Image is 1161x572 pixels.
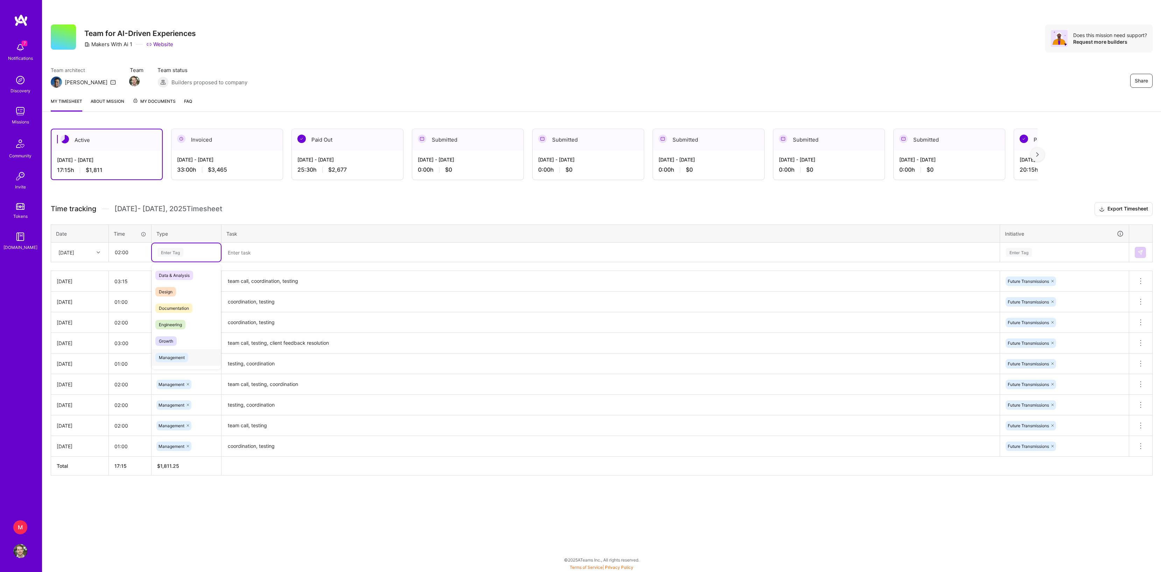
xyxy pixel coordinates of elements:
[1008,341,1049,346] span: Future Transmissions
[1020,166,1120,173] div: 20:15 h
[57,381,103,388] div: [DATE]
[114,230,146,237] div: Time
[159,402,184,408] span: Management
[773,129,885,150] div: Submitted
[109,437,151,456] input: HH:MM
[418,135,426,143] img: Submitted
[157,247,183,258] div: Enter Tag
[1051,30,1068,47] img: Avatar
[222,334,999,353] textarea: team call, testing, client feedback resolution
[51,224,109,243] th: Date
[13,41,27,55] img: bell
[899,166,999,173] div: 0:00 h
[570,565,633,570] span: |
[9,152,31,159] div: Community
[155,287,176,296] span: Design
[51,66,116,74] span: Team architect
[1020,156,1120,163] div: [DATE] - [DATE]
[659,156,759,163] div: [DATE] - [DATE]
[686,166,693,173] span: $0
[222,395,999,415] textarea: testing, coordination
[109,272,151,291] input: HH:MM
[109,313,151,332] input: HH:MM
[109,457,152,476] th: 17:15
[109,355,151,373] input: HH:MM
[12,118,29,126] div: Missions
[109,334,151,352] input: HH:MM
[84,41,132,48] div: Makers With Ai 1
[1008,299,1049,305] span: Future Transmissions
[1073,38,1147,45] div: Request more builders
[155,336,177,346] span: Growth
[14,14,28,27] img: logo
[412,129,523,150] div: Submitted
[1135,77,1148,84] span: Share
[159,444,184,449] span: Management
[155,353,188,362] span: Management
[779,166,879,173] div: 0:00 h
[222,416,999,435] textarea: team call, testing
[894,129,1005,150] div: Submitted
[1008,279,1049,284] span: Future Transmissions
[292,129,403,150] div: Paid Out
[12,520,29,534] a: M
[659,135,667,143] img: Submitted
[12,544,29,558] a: User Avatar
[899,156,999,163] div: [DATE] - [DATE]
[1008,320,1049,325] span: Future Transmissions
[114,205,222,213] span: [DATE] - [DATE] , 2025 Timesheet
[91,98,124,112] a: About Mission
[208,166,227,173] span: $3,465
[84,42,90,47] i: icon CompanyGray
[297,156,397,163] div: [DATE] - [DATE]
[10,87,30,94] div: Discovery
[538,166,638,173] div: 0:00 h
[51,457,109,476] th: Total
[130,66,143,74] span: Team
[1008,402,1049,408] span: Future Transmissions
[222,272,999,291] textarea: team call, coordination, testing
[109,396,151,414] input: HH:MM
[445,166,452,173] span: $0
[159,382,184,387] span: Management
[57,360,103,367] div: [DATE]
[42,551,1161,569] div: © 2025 ATeams Inc., All rights reserved.
[297,166,397,173] div: 25:30 h
[109,416,151,435] input: HH:MM
[1008,361,1049,366] span: Future Transmissions
[13,544,27,558] img: User Avatar
[418,156,518,163] div: [DATE] - [DATE]
[1020,135,1028,143] img: Paid Out
[13,169,27,183] img: Invite
[13,213,28,220] div: Tokens
[157,77,169,88] img: Builders proposed to company
[177,156,277,163] div: [DATE] - [DATE]
[109,293,151,311] input: HH:MM
[57,401,103,409] div: [DATE]
[222,375,999,394] textarea: team call, testing, coordination
[1036,152,1039,157] img: right
[110,79,116,85] i: icon Mail
[58,249,74,256] div: [DATE]
[57,319,103,326] div: [DATE]
[1014,129,1125,150] div: Paid Out
[533,129,644,150] div: Submitted
[221,224,1000,243] th: Task
[1006,247,1032,258] div: Enter Tag
[171,79,247,86] span: Builders proposed to company
[8,55,33,62] div: Notifications
[806,166,813,173] span: $0
[16,203,24,210] img: tokens
[15,183,26,191] div: Invite
[51,205,96,213] span: Time tracking
[779,135,787,143] img: Submitted
[13,104,27,118] img: teamwork
[1130,74,1153,88] button: Share
[51,98,82,112] a: My timesheet
[157,66,247,74] span: Team status
[109,243,151,262] input: HH:MM
[13,230,27,244] img: guide book
[927,166,934,173] span: $0
[1008,423,1049,428] span: Future Transmissions
[13,73,27,87] img: discovery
